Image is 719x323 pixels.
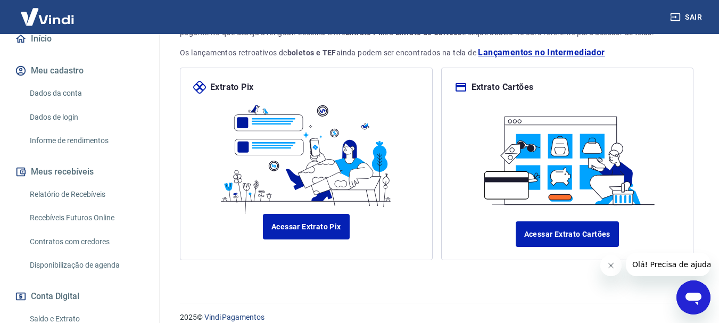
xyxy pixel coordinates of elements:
a: Início [13,27,146,51]
iframe: Fechar mensagem [600,255,622,276]
strong: boletos e TEF [287,48,336,57]
button: Meu cadastro [13,59,146,82]
img: ilustracard.1447bf24807628a904eb562bb34ea6f9.svg [477,106,658,209]
a: Acessar Extrato Pix [263,214,350,239]
a: Lançamentos no Intermediador [478,46,605,59]
a: Recebíveis Futuros Online [26,207,146,229]
img: ilustrapix.38d2ed8fdf785898d64e9b5bf3a9451d.svg [216,94,396,214]
a: Disponibilização de agenda [26,254,146,276]
p: Extrato Pix [210,81,253,94]
a: Dados da conta [26,82,146,104]
button: Meus recebíveis [13,160,146,184]
a: Informe de rendimentos [26,130,146,152]
a: Contratos com credores [26,231,146,253]
iframe: Botão para abrir a janela de mensagens [676,280,710,314]
iframe: Mensagem da empresa [626,253,710,276]
button: Conta Digital [13,285,146,308]
button: Sair [668,7,706,27]
a: Acessar Extrato Cartões [516,221,619,247]
p: Extrato Cartões [472,81,534,94]
p: Os lançamentos retroativos de ainda podem ser encontrados na tela de [180,46,693,59]
p: 2025 © [180,312,693,323]
a: Relatório de Recebíveis [26,184,146,205]
img: Vindi [13,1,82,33]
a: Dados de login [26,106,146,128]
a: Vindi Pagamentos [204,313,265,321]
span: Olá! Precisa de ajuda? [6,7,89,16]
